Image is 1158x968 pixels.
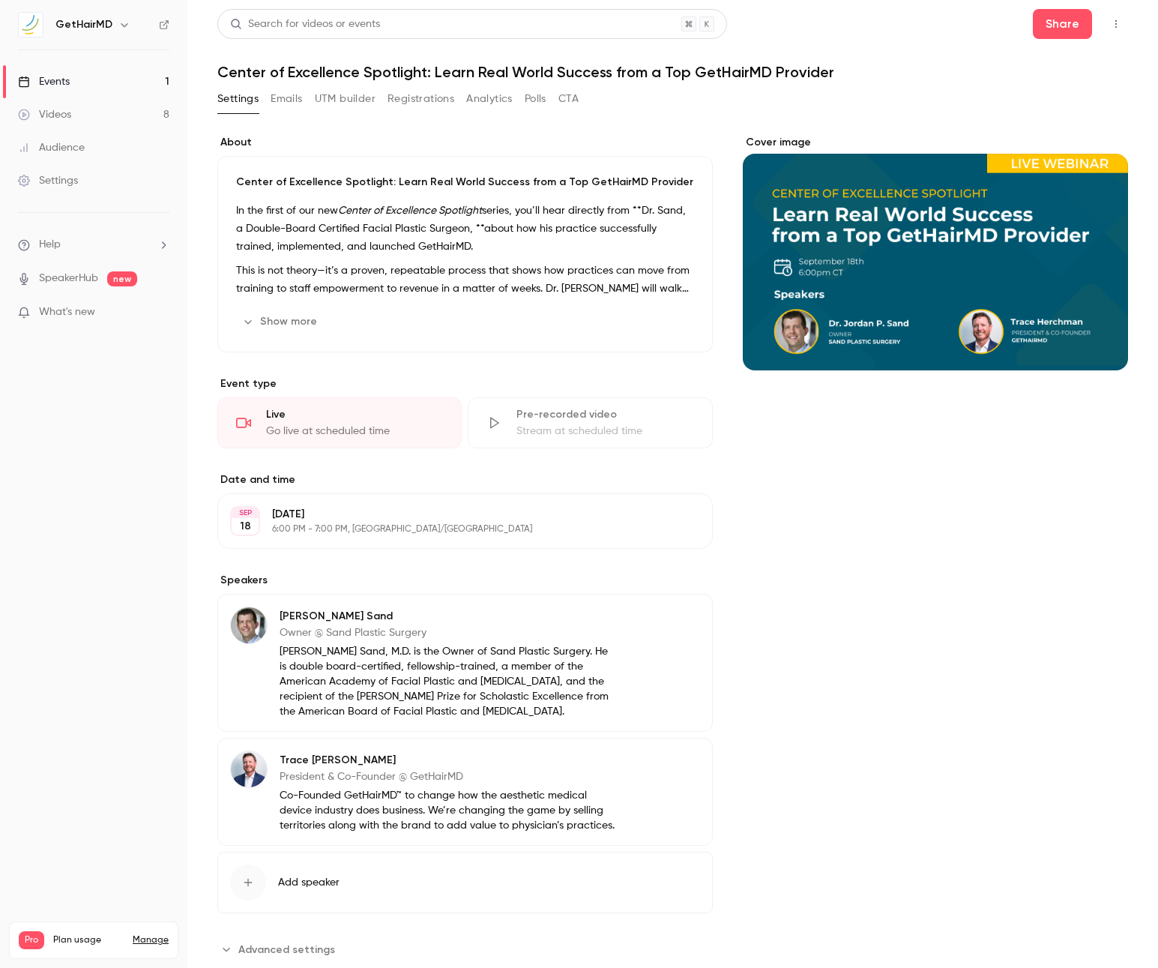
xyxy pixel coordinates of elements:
[238,942,335,958] span: Advanced settings
[280,644,615,719] p: [PERSON_NAME] Sand, M.D. is the Owner of Sand Plastic Surgery. He is double board-certified, fell...
[236,175,694,190] p: Center of Excellence Spotlight: Learn Real World Success from a Top GetHairMD Provider
[18,173,78,188] div: Settings
[468,397,712,448] div: Pre-recorded videoStream at scheduled time
[107,271,137,286] span: new
[231,607,267,643] img: Dr. Jordan Sand
[236,202,694,256] p: In the first of our new series, you’ll hear directly from **Dr. Sand, a Double-Board Certified Fa...
[217,937,344,961] button: Advanced settings
[280,625,615,640] p: Owner @ Sand Plastic Surgery
[516,407,693,422] div: Pre-recorded video
[18,107,71,122] div: Videos
[236,310,326,334] button: Show more
[19,13,43,37] img: GetHairMD
[743,135,1128,370] section: Cover image
[230,16,380,32] div: Search for videos or events
[217,135,713,150] label: About
[272,523,633,535] p: 6:00 PM - 7:00 PM, [GEOGRAPHIC_DATA]/[GEOGRAPHIC_DATA]
[133,934,169,946] a: Manage
[217,738,713,846] div: Trace HerchmanTrace [PERSON_NAME]President & Co-Founder @ GetHairMDCo-Founded GetHairMD™ to chang...
[217,87,259,111] button: Settings
[280,788,615,833] p: Co-Founded GetHairMD™ to change how the aesthetic medical device industry does business. We’re ch...
[240,519,251,534] p: 18
[315,87,376,111] button: UTM builder
[39,237,61,253] span: Help
[18,140,85,155] div: Audience
[387,87,454,111] button: Registrations
[743,135,1128,150] label: Cover image
[53,934,124,946] span: Plan usage
[271,87,302,111] button: Emails
[280,609,615,624] p: [PERSON_NAME] Sand
[217,937,713,961] section: Advanced settings
[232,508,259,518] div: SEP
[280,753,615,768] p: Trace [PERSON_NAME]
[266,407,443,422] div: Live
[272,507,633,522] p: [DATE]
[217,63,1128,81] h1: Center of Excellence Spotlight: Learn Real World Success from a Top GetHairMD Provider
[39,304,95,320] span: What's new
[558,87,579,111] button: CTA
[19,931,44,949] span: Pro
[525,87,546,111] button: Polls
[217,376,713,391] p: Event type
[18,237,169,253] li: help-dropdown-opener
[217,397,462,448] div: LiveGo live at scheduled time
[516,424,693,439] div: Stream at scheduled time
[278,875,340,890] span: Add speaker
[280,769,615,784] p: President & Co-Founder @ GetHairMD
[55,17,112,32] h6: GetHairMD
[39,271,98,286] a: SpeakerHub
[231,751,267,787] img: Trace Herchman
[217,852,713,913] button: Add speaker
[217,472,713,487] label: Date and time
[217,594,713,732] div: Dr. Jordan Sand[PERSON_NAME] SandOwner @ Sand Plastic Surgery[PERSON_NAME] Sand, M.D. is the Owne...
[217,573,713,588] label: Speakers
[266,424,443,439] div: Go live at scheduled time
[236,262,694,298] p: This is not theory—it’s a proven, repeatable process that shows how practices can move from train...
[466,87,513,111] button: Analytics
[1033,9,1092,39] button: Share
[18,74,70,89] div: Events
[338,205,482,216] em: Center of Excellence Spotlight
